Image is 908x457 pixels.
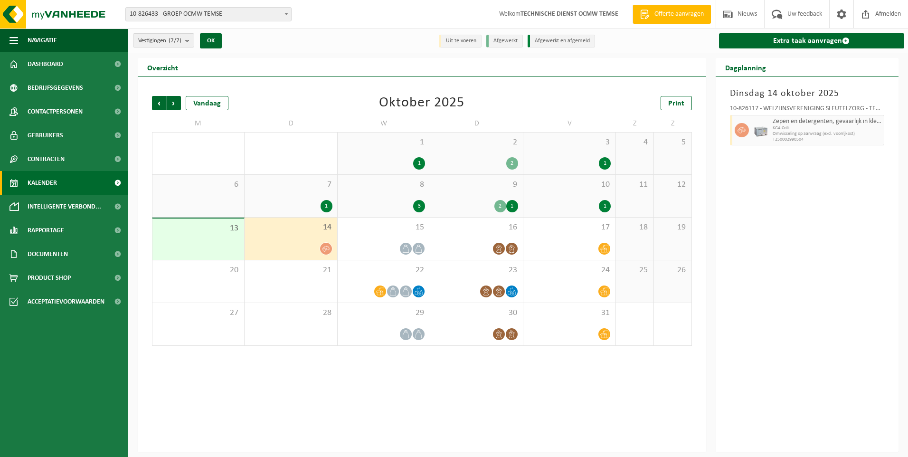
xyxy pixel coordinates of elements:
span: 13 [157,223,239,234]
span: Gebruikers [28,124,63,147]
span: 24 [528,265,611,276]
span: 9 [435,180,518,190]
div: 2 [506,157,518,170]
h2: Dagplanning [716,58,776,76]
span: 14 [249,222,332,233]
span: 8 [342,180,425,190]
button: Vestigingen(7/7) [133,33,194,48]
span: Documenten [28,242,68,266]
img: PB-LB-0680-HPE-GY-11 [754,123,768,137]
span: 25 [621,265,649,276]
div: 1 [599,200,611,212]
span: Kalender [28,171,57,195]
span: 29 [342,308,425,318]
span: KGA Colli [773,125,882,131]
span: Navigatie [28,29,57,52]
span: 30 [435,308,518,318]
span: 4 [621,137,649,148]
strong: TECHNISCHE DIENST OCMW TEMSE [520,10,618,18]
span: 18 [621,222,649,233]
span: Contracten [28,147,65,171]
span: Volgende [167,96,181,110]
a: Offerte aanvragen [633,5,711,24]
td: V [523,115,616,132]
td: D [430,115,523,132]
div: 1 [413,157,425,170]
div: 3 [413,200,425,212]
span: 2 [435,137,518,148]
a: Print [661,96,692,110]
div: 1 [599,157,611,170]
span: 23 [435,265,518,276]
span: 22 [342,265,425,276]
span: T250002990504 [773,137,882,143]
span: 19 [659,222,687,233]
li: Afgewerkt [486,35,523,48]
span: Rapportage [28,219,64,242]
span: 16 [435,222,518,233]
h2: Overzicht [138,58,188,76]
div: 1 [321,200,332,212]
span: 26 [659,265,687,276]
span: Contactpersonen [28,100,83,124]
a: Extra taak aanvragen [719,33,905,48]
li: Uit te voeren [439,35,482,48]
span: 5 [659,137,687,148]
span: Offerte aanvragen [652,10,706,19]
div: Oktober 2025 [379,96,464,110]
span: Intelligente verbond... [28,195,101,219]
span: 11 [621,180,649,190]
span: 31 [528,308,611,318]
span: 10 [528,180,611,190]
span: Print [668,100,684,107]
span: 3 [528,137,611,148]
li: Afgewerkt en afgemeld [528,35,595,48]
span: Acceptatievoorwaarden [28,290,104,314]
span: 27 [157,308,239,318]
td: Z [616,115,654,132]
span: Omwisseling op aanvraag (excl. voorrijkost) [773,131,882,137]
count: (7/7) [169,38,181,44]
span: Vestigingen [138,34,181,48]
td: Z [654,115,692,132]
button: OK [200,33,222,48]
span: 17 [528,222,611,233]
td: M [152,115,245,132]
span: 6 [157,180,239,190]
span: Zepen en detergenten, gevaarlijk in kleinverpakking [773,118,882,125]
span: Dashboard [28,52,63,76]
span: 7 [249,180,332,190]
span: 21 [249,265,332,276]
span: 10-826433 - GROEP OCMW TEMSE [126,8,291,21]
span: 10-826433 - GROEP OCMW TEMSE [125,7,292,21]
div: 10-826117 - WELZIJNSVERENIGING SLEUTELZORG - TEMSE [730,105,885,115]
span: 20 [157,265,239,276]
span: Vorige [152,96,166,110]
h3: Dinsdag 14 oktober 2025 [730,86,885,101]
span: 15 [342,222,425,233]
div: Vandaag [186,96,228,110]
div: 1 [506,200,518,212]
td: D [245,115,337,132]
span: 28 [249,308,332,318]
span: 1 [342,137,425,148]
span: 12 [659,180,687,190]
span: Bedrijfsgegevens [28,76,83,100]
div: 2 [494,200,506,212]
td: W [338,115,430,132]
span: Product Shop [28,266,71,290]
